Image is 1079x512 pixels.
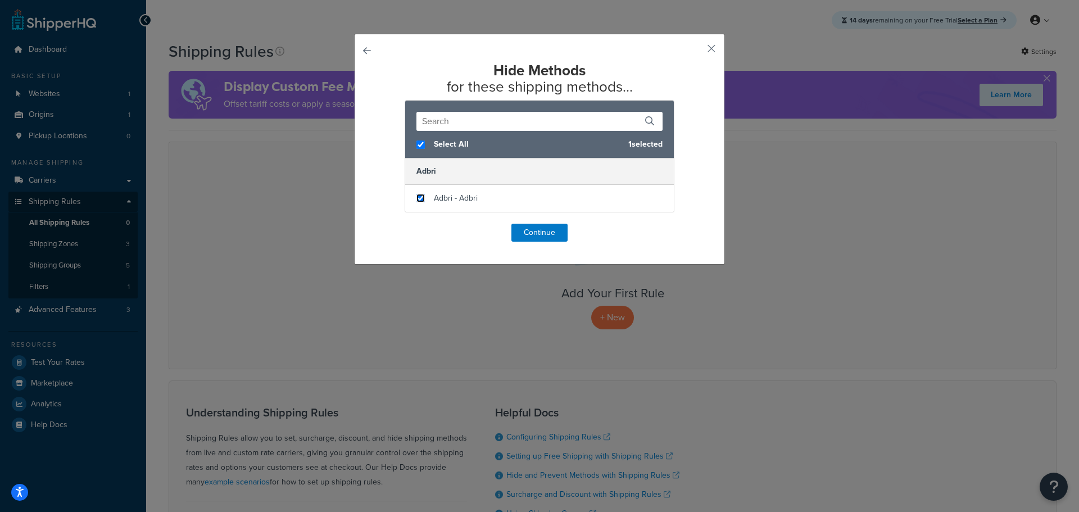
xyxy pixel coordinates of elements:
strong: Hide Methods [493,60,586,81]
h2: for these shipping methods... [383,62,696,94]
span: Select All [434,137,619,152]
input: Search [416,112,663,131]
h5: Adbri [405,158,674,184]
span: Adbri - Adbri [434,192,478,204]
button: Continue [511,224,568,242]
div: 1 selected [405,131,674,158]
